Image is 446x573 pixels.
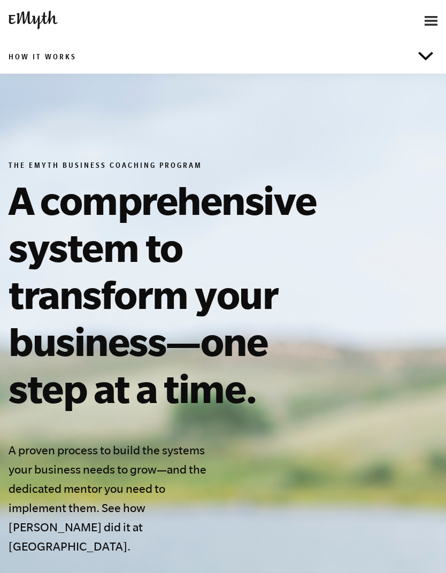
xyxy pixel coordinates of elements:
[299,9,412,33] iframe: Embedded CTA
[9,11,58,29] img: EMyth
[9,176,352,412] h1: A comprehensive system to transform your business—one step at a time.
[418,52,433,60] img: Open
[425,16,437,26] img: Open Menu
[393,522,446,573] iframe: Chat Widget
[9,161,352,172] h6: The EMyth Business Coaching Program
[9,440,214,556] h4: A proven process to build the systems your business needs to grow—and the dedicated mentor you ne...
[9,53,76,64] h6: How it works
